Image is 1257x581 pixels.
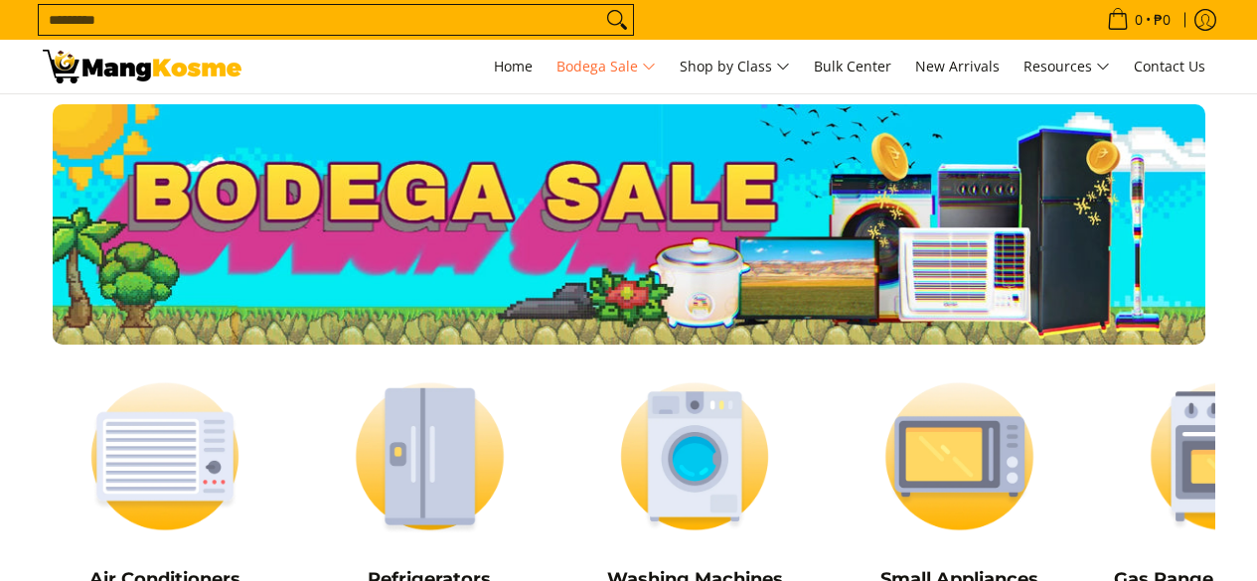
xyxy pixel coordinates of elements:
nav: Main Menu [261,40,1215,93]
a: New Arrivals [905,40,1010,93]
span: Resources [1023,55,1110,79]
a: Bodega Sale [547,40,666,93]
span: ₱0 [1151,13,1174,27]
span: New Arrivals [915,57,1000,75]
span: Bulk Center [814,57,891,75]
span: Bodega Sale [556,55,656,79]
a: Shop by Class [670,40,800,93]
img: Bodega Sale l Mang Kosme: Cost-Efficient &amp; Quality Home Appliances [43,50,241,83]
a: Resources [1014,40,1120,93]
span: • [1101,9,1177,31]
span: Contact Us [1134,57,1205,75]
img: Small Appliances [837,364,1082,548]
span: Shop by Class [680,55,790,79]
img: Air Conditioners [43,364,288,548]
img: Washing Machines [572,364,818,548]
span: 0 [1132,13,1146,27]
a: Bulk Center [804,40,901,93]
img: Refrigerators [307,364,552,548]
a: Contact Us [1124,40,1215,93]
span: Home [494,57,533,75]
button: Search [601,5,633,35]
a: Home [484,40,543,93]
